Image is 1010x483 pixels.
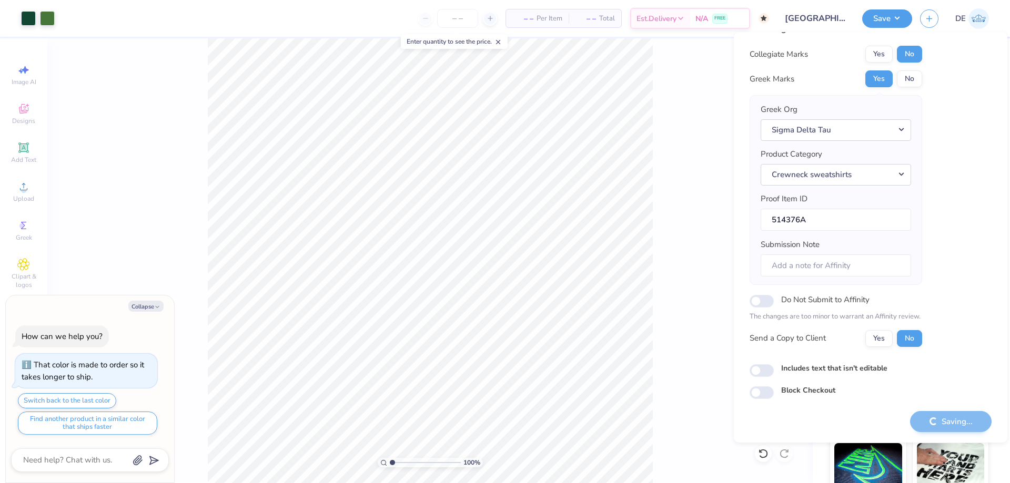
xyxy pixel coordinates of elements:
button: No [897,330,922,347]
span: Upload [13,194,34,203]
label: Includes text that isn't editable [781,363,887,374]
div: Collegiate Marks [750,48,808,60]
label: Submission Note [761,239,820,251]
div: Send a Copy to Client [750,332,826,344]
span: Greek [16,233,32,242]
img: Djian Evardoni [968,8,989,29]
button: Yes [865,330,893,347]
label: Proof Item ID [761,193,807,205]
span: Image AI [12,78,36,86]
span: DE [955,13,966,25]
label: Product Category [761,148,822,160]
span: N/A [695,13,708,24]
span: 100 % [463,458,480,467]
div: That color is made to order so it takes longer to ship. [22,359,144,382]
span: Per Item [537,13,562,24]
button: Yes [865,70,893,87]
span: – – [575,13,596,24]
button: No [897,46,922,63]
span: Clipart & logos [5,272,42,289]
span: Est. Delivery [637,13,676,24]
input: Add a note for Affinity [761,254,911,277]
input: Untitled Design [777,8,854,29]
div: Enter quantity to see the price. [401,34,508,49]
a: DE [955,8,989,29]
input: – – [437,9,478,28]
button: Find another product in a similar color that ships faster [18,412,157,435]
label: Greek Org [761,104,797,116]
button: Yes [865,46,893,63]
button: Sigma Delta Tau [761,119,911,141]
span: FREE [714,15,725,22]
label: Block Checkout [781,385,835,396]
button: Crewneck sweatshirts [761,164,911,186]
button: Save [862,9,912,28]
p: The changes are too minor to warrant an Affinity review. [750,312,922,322]
span: – – [512,13,533,24]
div: Greek Marks [750,73,794,85]
div: How can we help you? [22,331,103,342]
button: Switch back to the last color [18,393,116,408]
button: Collapse [128,301,164,312]
label: Do Not Submit to Affinity [781,293,870,306]
span: Add Text [11,156,36,164]
button: No [897,70,922,87]
span: Designs [12,117,35,125]
span: Total [599,13,615,24]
